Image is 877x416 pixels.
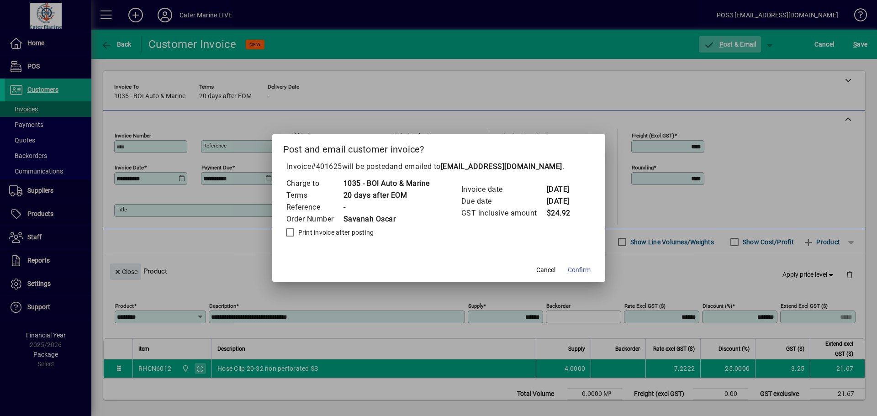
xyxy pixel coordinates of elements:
[564,262,594,278] button: Confirm
[390,162,562,171] span: and emailed to
[286,201,343,213] td: Reference
[461,207,546,219] td: GST inclusive amount
[286,213,343,225] td: Order Number
[536,265,555,275] span: Cancel
[441,162,562,171] b: [EMAIL_ADDRESS][DOMAIN_NAME]
[546,184,583,195] td: [DATE]
[283,161,594,172] p: Invoice will be posted .
[461,195,546,207] td: Due date
[343,190,430,201] td: 20 days after EOM
[286,190,343,201] td: Terms
[272,134,605,161] h2: Post and email customer invoice?
[311,162,342,171] span: #401625
[546,195,583,207] td: [DATE]
[343,201,430,213] td: -
[343,213,430,225] td: Savanah Oscar
[296,228,374,237] label: Print invoice after posting
[531,262,560,278] button: Cancel
[461,184,546,195] td: Invoice date
[546,207,583,219] td: $24.92
[568,265,591,275] span: Confirm
[343,178,430,190] td: 1035 - BOI Auto & Marine
[286,178,343,190] td: Charge to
